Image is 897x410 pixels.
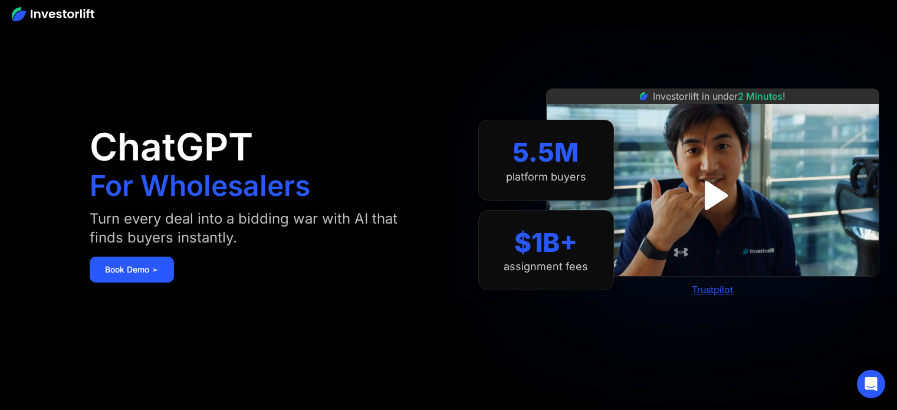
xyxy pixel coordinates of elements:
div: platform buyers [506,170,586,183]
div: Turn every deal into a bidding war with AI that finds buyers instantly. [90,209,413,247]
div: Open Intercom Messenger [857,370,885,398]
a: Trustpilot [692,284,733,296]
div: Investorlift in under ! [653,89,786,103]
span: 2 Minutes [738,90,783,102]
h1: For Wholesalers [90,172,310,200]
div: $1B+ [514,227,577,258]
a: Book Demo ➢ [90,257,174,283]
div: assignment fees [504,260,588,273]
h1: ChatGPT [90,128,253,166]
div: 5.5M [512,137,579,168]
